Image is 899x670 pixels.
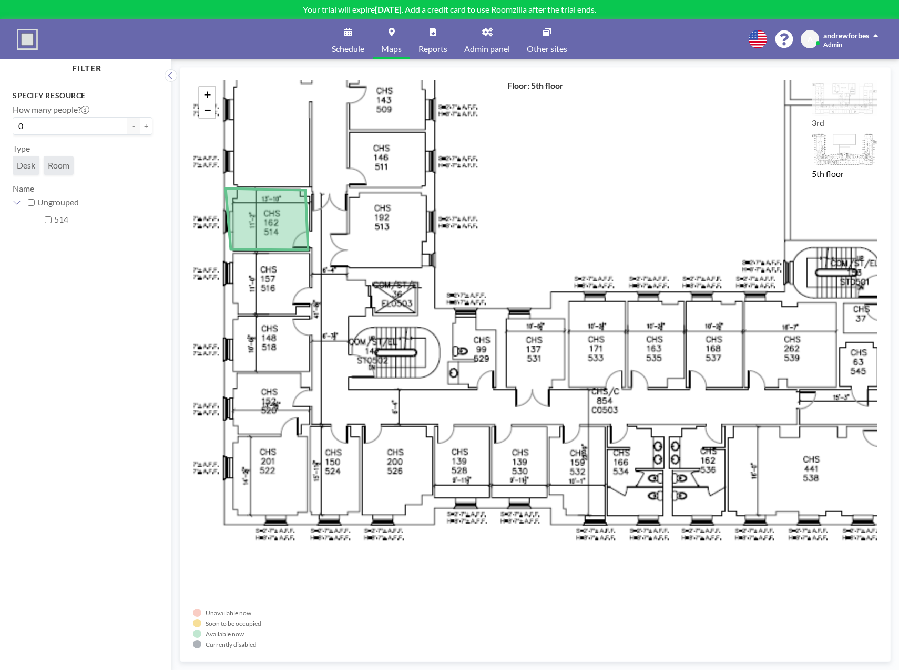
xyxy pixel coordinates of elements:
[323,19,373,59] a: Schedule
[17,160,35,171] span: Desk
[204,103,211,117] span: −
[13,91,152,100] h3: Specify resource
[199,102,215,118] a: Zoom out
[140,117,152,135] button: +
[527,45,567,53] span: Other sites
[823,31,869,40] span: andrewforbes
[332,45,364,53] span: Schedule
[48,160,69,171] span: Room
[418,45,447,53] span: Reports
[17,29,38,50] img: organization-logo
[410,19,456,59] a: Reports
[206,609,251,617] div: Unavailable now
[206,630,244,638] div: Available now
[812,169,844,179] label: 5th floor
[206,620,261,627] div: Soon to be occupied
[13,59,161,74] h4: FILTER
[518,19,576,59] a: Other sites
[54,214,152,225] label: 514
[812,132,877,166] img: 04c681277c74135787b27390c34cc49a.png
[456,19,518,59] a: Admin panel
[13,143,30,154] label: Type
[375,4,402,14] b: [DATE]
[812,80,877,116] img: 8dcfab3cb6d0600a4a7e1eed173ad5c4.png
[464,45,510,53] span: Admin panel
[204,88,211,101] span: +
[127,117,140,135] button: -
[812,118,824,128] label: 3rd
[507,80,564,91] h4: Floor: 5th floor
[823,40,842,48] span: Admin
[199,87,215,102] a: Zoom in
[13,183,34,193] label: Name
[13,104,89,115] label: How many people?
[808,35,813,44] span: A
[206,641,257,648] div: Currently disabled
[373,19,410,59] a: Maps
[37,197,152,207] label: Ungrouped
[381,45,402,53] span: Maps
